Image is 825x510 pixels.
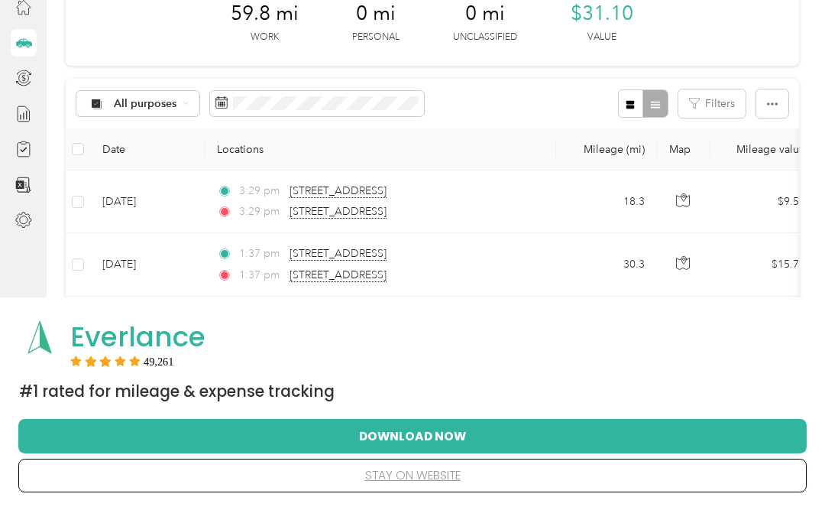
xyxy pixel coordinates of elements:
[251,31,279,44] p: Work
[43,460,782,492] button: stay on website
[144,357,174,366] span: User reviews count
[556,171,657,233] td: 18.3
[70,356,174,366] div: Rating:5 stars
[356,2,396,26] span: 0 mi
[239,203,283,220] span: 3:29 pm
[556,233,657,296] td: 30.3
[465,2,505,26] span: 0 mi
[571,2,633,26] span: $31.10
[710,171,817,233] td: $9.52
[231,2,299,26] span: 59.8 mi
[239,245,283,262] span: 1:37 pm
[710,297,817,359] td: $3.17
[556,128,657,171] th: Mileage (mi)
[90,297,205,359] td: [DATE]
[352,31,400,44] p: Personal
[114,99,177,109] span: All purposes
[43,420,782,452] button: Download Now
[90,128,205,171] th: Date
[70,317,205,356] span: Everlance
[556,297,657,359] td: 6.1
[587,31,616,44] p: Value
[19,381,335,402] span: #1 Rated for Mileage & Expense Tracking
[205,128,556,171] th: Locations
[239,183,283,200] span: 3:29 pm
[453,31,517,44] p: Unclassified
[710,128,817,171] th: Mileage value
[678,89,746,118] button: Filters
[19,317,60,358] img: App logo
[239,267,283,284] span: 1:37 pm
[90,233,205,296] td: [DATE]
[657,128,710,171] th: Map
[710,233,817,296] td: $15.76
[90,171,205,233] td: [DATE]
